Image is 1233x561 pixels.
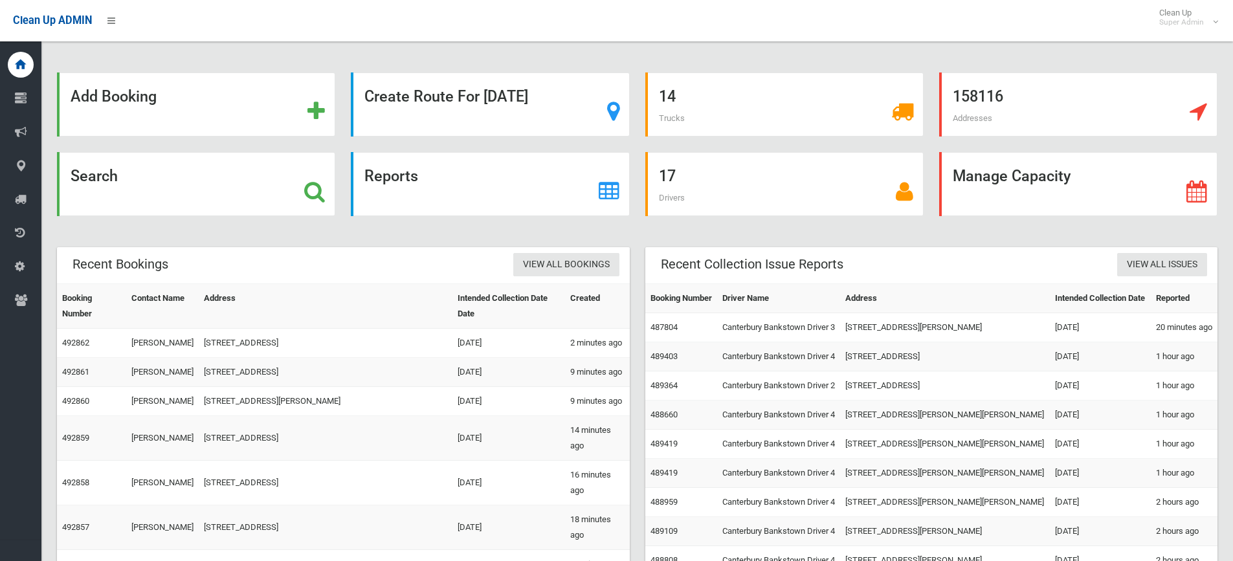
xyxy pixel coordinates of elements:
[1050,517,1150,546] td: [DATE]
[452,505,565,550] td: [DATE]
[364,87,528,105] strong: Create Route For [DATE]
[199,416,453,461] td: [STREET_ADDRESS]
[650,468,678,478] a: 489419
[62,338,89,347] a: 492862
[1050,284,1150,313] th: Intended Collection Date
[840,459,1050,488] td: [STREET_ADDRESS][PERSON_NAME][PERSON_NAME]
[953,113,992,123] span: Addresses
[717,371,841,401] td: Canterbury Bankstown Driver 2
[650,380,678,390] a: 489364
[717,342,841,371] td: Canterbury Bankstown Driver 4
[199,387,453,416] td: [STREET_ADDRESS][PERSON_NAME]
[565,329,629,358] td: 2 minutes ago
[650,439,678,448] a: 489419
[452,416,565,461] td: [DATE]
[351,72,629,137] a: Create Route For [DATE]
[840,371,1050,401] td: [STREET_ADDRESS]
[645,284,717,313] th: Booking Number
[57,152,335,216] a: Search
[1153,8,1217,27] span: Clean Up
[650,322,678,332] a: 487804
[953,87,1003,105] strong: 158116
[126,505,199,550] td: [PERSON_NAME]
[126,358,199,387] td: [PERSON_NAME]
[452,329,565,358] td: [DATE]
[57,252,184,277] header: Recent Bookings
[1151,430,1217,459] td: 1 hour ago
[364,167,418,185] strong: Reports
[840,517,1050,546] td: [STREET_ADDRESS][PERSON_NAME]
[126,461,199,505] td: [PERSON_NAME]
[199,358,453,387] td: [STREET_ADDRESS]
[953,167,1071,185] strong: Manage Capacity
[1050,488,1150,517] td: [DATE]
[1151,488,1217,517] td: 2 hours ago
[939,72,1217,137] a: 158116 Addresses
[840,430,1050,459] td: [STREET_ADDRESS][PERSON_NAME][PERSON_NAME]
[57,72,335,137] a: Add Booking
[840,313,1050,342] td: [STREET_ADDRESS][PERSON_NAME]
[939,152,1217,216] a: Manage Capacity
[645,72,924,137] a: 14 Trucks
[717,459,841,488] td: Canterbury Bankstown Driver 4
[717,401,841,430] td: Canterbury Bankstown Driver 4
[1151,342,1217,371] td: 1 hour ago
[452,461,565,505] td: [DATE]
[840,488,1050,517] td: [STREET_ADDRESS][PERSON_NAME][PERSON_NAME]
[71,167,118,185] strong: Search
[57,284,126,329] th: Booking Number
[199,329,453,358] td: [STREET_ADDRESS]
[840,284,1050,313] th: Address
[1117,253,1207,277] a: View All Issues
[717,430,841,459] td: Canterbury Bankstown Driver 4
[717,313,841,342] td: Canterbury Bankstown Driver 3
[659,113,685,123] span: Trucks
[645,152,924,216] a: 17 Drivers
[126,329,199,358] td: [PERSON_NAME]
[1151,401,1217,430] td: 1 hour ago
[452,284,565,329] th: Intended Collection Date Date
[565,358,629,387] td: 9 minutes ago
[126,416,199,461] td: [PERSON_NAME]
[659,193,685,203] span: Drivers
[565,284,629,329] th: Created
[650,526,678,536] a: 489109
[513,253,619,277] a: View All Bookings
[126,387,199,416] td: [PERSON_NAME]
[650,497,678,507] a: 488959
[565,505,629,550] td: 18 minutes ago
[62,433,89,443] a: 492859
[1151,517,1217,546] td: 2 hours ago
[199,284,453,329] th: Address
[645,252,859,277] header: Recent Collection Issue Reports
[1050,430,1150,459] td: [DATE]
[717,517,841,546] td: Canterbury Bankstown Driver 4
[452,358,565,387] td: [DATE]
[650,410,678,419] a: 488660
[62,367,89,377] a: 492861
[62,522,89,532] a: 492857
[1151,313,1217,342] td: 20 minutes ago
[1050,459,1150,488] td: [DATE]
[840,401,1050,430] td: [STREET_ADDRESS][PERSON_NAME][PERSON_NAME]
[351,152,629,216] a: Reports
[565,461,629,505] td: 16 minutes ago
[1159,17,1204,27] small: Super Admin
[1151,459,1217,488] td: 1 hour ago
[71,87,157,105] strong: Add Booking
[13,14,92,27] span: Clean Up ADMIN
[1151,284,1217,313] th: Reported
[650,351,678,361] a: 489403
[1050,401,1150,430] td: [DATE]
[717,488,841,517] td: Canterbury Bankstown Driver 4
[1050,371,1150,401] td: [DATE]
[840,342,1050,371] td: [STREET_ADDRESS]
[659,167,676,185] strong: 17
[1050,342,1150,371] td: [DATE]
[126,284,199,329] th: Contact Name
[199,505,453,550] td: [STREET_ADDRESS]
[659,87,676,105] strong: 14
[62,478,89,487] a: 492858
[565,416,629,461] td: 14 minutes ago
[452,387,565,416] td: [DATE]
